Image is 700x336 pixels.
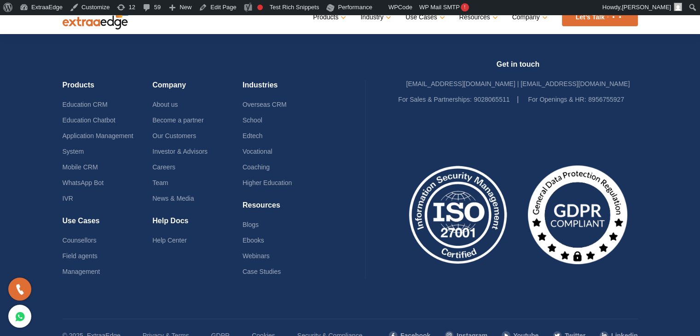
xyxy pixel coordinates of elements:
[243,268,281,275] a: Case Studies
[63,216,153,232] h4: Use Cases
[405,11,443,24] a: Use Cases
[459,11,496,24] a: Resources
[152,101,178,108] a: About us
[243,116,262,124] a: School
[398,60,637,76] h4: Get in touch
[152,116,203,124] a: Become a partner
[152,81,243,97] h4: Company
[243,101,287,108] a: Overseas CRM
[243,237,264,244] a: Ebooks
[243,132,263,139] a: Edtech
[152,179,168,186] a: Team
[243,163,270,171] a: Coaching
[152,132,196,139] a: Our Customers
[622,4,671,11] span: [PERSON_NAME]
[243,201,333,217] h4: Resources
[528,92,586,107] label: For Openings & HR:
[63,179,104,186] a: WhatsApp Bot
[398,92,472,107] label: For Sales & Partnerships:
[313,11,344,24] a: Products
[63,132,133,155] a: Application Management System
[243,81,333,97] h4: Industries
[406,80,630,87] a: [EMAIL_ADDRESS][DOMAIN_NAME] | [EMAIL_ADDRESS][DOMAIN_NAME]
[474,96,509,103] a: 9028065511
[360,11,389,24] a: Industry
[63,81,153,97] h4: Products
[243,221,259,228] a: Blogs
[63,195,73,202] a: IVR
[152,216,243,232] h4: Help Docs
[63,116,116,124] a: Education Chatbot
[461,3,469,12] span: !
[562,8,638,26] a: Let’s Talk
[152,237,187,244] a: Help Center
[63,163,98,171] a: Mobile CRM
[588,96,624,103] a: 8956755927
[243,252,270,260] a: Webinars
[512,11,546,24] a: Company
[63,237,97,244] a: Counsellors
[243,148,272,155] a: Vocational
[152,148,208,155] a: Investor & Advisors
[152,163,175,171] a: Careers
[243,179,292,186] a: Higher Education
[63,252,98,260] a: Field agents
[152,195,194,202] a: News & Media
[63,268,100,275] a: Management
[63,101,108,108] a: Education CRM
